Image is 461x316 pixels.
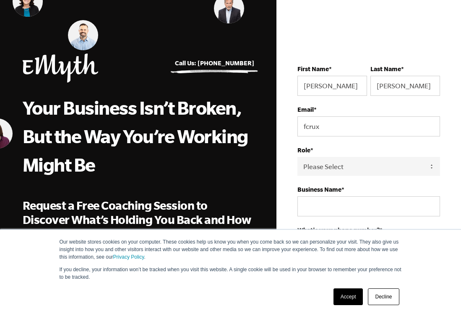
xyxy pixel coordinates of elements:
strong: Email [297,106,314,113]
img: EMyth [23,54,98,82]
strong: First Name [297,65,329,72]
strong: Last Name [370,65,401,72]
p: Our website stores cookies on your computer. These cookies help us know you when you come back so... [60,238,402,261]
a: Call Us: [PHONE_NUMBER] [175,59,254,67]
a: Accept [333,288,363,305]
span: Request a Free Coaching Session to Discover What’s Holding You Back and How to Fix It [23,199,251,240]
span: Your Business Isn’t Broken, But the Way You’re Working Might Be [23,97,248,175]
img: Matt Pierce, EMyth Business Coach [68,20,98,50]
a: Privacy Policy [113,254,144,260]
strong: What's your phone number? [297,226,380,234]
strong: Business Name [297,186,341,193]
p: If you decline, your information won’t be tracked when you visit this website. A single cookie wi... [60,266,402,281]
a: Decline [368,288,399,305]
strong: Role [297,146,310,154]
